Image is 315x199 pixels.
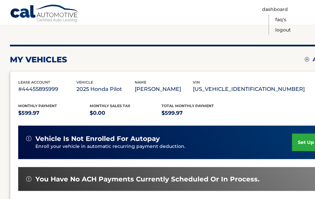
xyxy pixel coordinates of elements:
img: add.svg [305,57,309,62]
span: You have no ACH payments currently scheduled or in process. [35,175,259,183]
span: name [135,80,146,85]
h2: my vehicles [10,55,67,65]
span: Total Monthly Payment [161,103,214,108]
span: vehicle [76,80,93,85]
p: Enroll your vehicle in automatic recurring payment deduction. [35,143,292,150]
span: Monthly Payment [18,103,57,108]
p: [US_VEHICLE_IDENTIFICATION_NUMBER] [193,85,305,94]
a: FAQ's [275,15,286,25]
span: Monthly sales Tax [90,103,131,108]
span: lease account [18,80,50,85]
p: #44455895999 [18,85,76,94]
img: alert-white.svg [26,136,31,141]
a: Logout [275,25,291,35]
p: 2025 Honda Pilot [76,85,135,94]
a: Cal Automotive [10,4,79,24]
p: $599.97 [161,108,233,118]
span: vin [193,80,200,85]
img: alert-white.svg [26,176,31,182]
p: $599.97 [18,108,90,118]
a: Dashboard [262,4,288,15]
p: [PERSON_NAME] [135,85,193,94]
p: $0.00 [90,108,162,118]
span: vehicle is not enrolled for autopay [35,135,160,143]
